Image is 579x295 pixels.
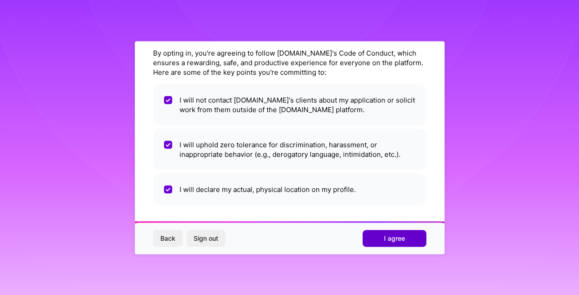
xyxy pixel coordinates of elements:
span: I agree [384,234,405,243]
li: I will uphold zero tolerance for discrimination, harassment, or inappropriate behavior (e.g., der... [153,129,426,170]
span: Back [160,234,175,243]
li: I will not contact [DOMAIN_NAME]'s clients about my application or solicit work from them outside... [153,84,426,125]
li: I will declare my actual, physical location on my profile. [153,173,426,205]
span: Sign out [194,234,218,243]
div: By opting in, you're agreeing to follow [DOMAIN_NAME]'s Code of Conduct, which ensures a rewardin... [153,48,426,77]
button: Sign out [186,230,225,247]
button: I agree [363,230,426,247]
button: Back [153,230,183,247]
